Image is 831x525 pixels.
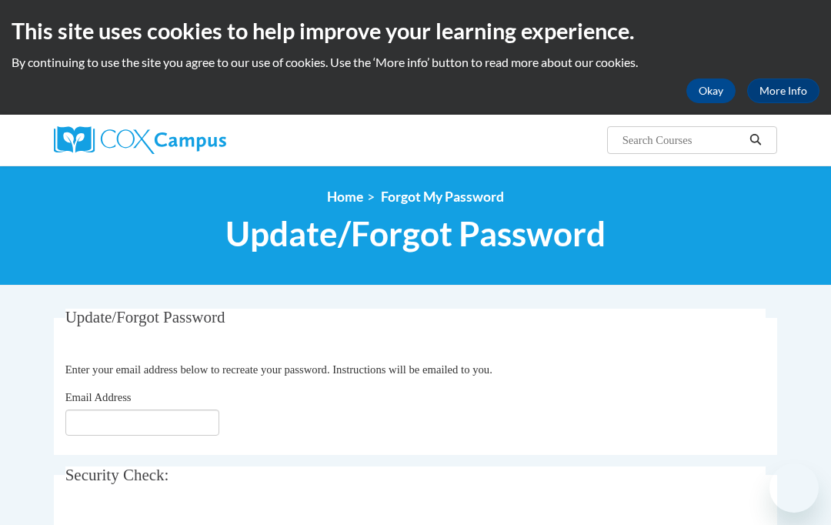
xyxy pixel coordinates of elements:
[65,466,169,484] span: Security Check:
[54,126,226,154] img: Cox Campus
[12,54,819,71] p: By continuing to use the site you agree to our use of cookies. Use the ‘More info’ button to read...
[65,308,225,326] span: Update/Forgot Password
[65,391,132,403] span: Email Address
[54,126,279,154] a: Cox Campus
[769,463,819,513] iframe: Button to launch messaging window
[621,131,744,149] input: Search Courses
[12,15,819,46] h2: This site uses cookies to help improve your learning experience.
[225,213,606,254] span: Update/Forgot Password
[381,189,504,205] span: Forgot My Password
[65,410,219,436] input: Email
[686,79,736,103] button: Okay
[327,189,363,205] a: Home
[747,79,819,103] a: More Info
[65,363,492,376] span: Enter your email address below to recreate your password. Instructions will be emailed to you.
[744,131,767,149] button: Search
